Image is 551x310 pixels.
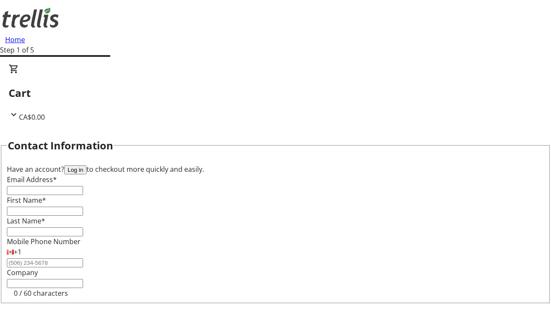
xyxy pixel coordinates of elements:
span: CA$0.00 [19,112,45,122]
label: First Name* [7,195,46,205]
label: Email Address* [7,175,57,184]
label: Mobile Phone Number [7,237,80,246]
input: (506) 234-5678 [7,258,83,267]
button: Log in [64,165,87,174]
h2: Contact Information [8,138,113,153]
label: Last Name* [7,216,45,226]
h2: Cart [9,85,542,101]
div: Have an account? to checkout more quickly and easily. [7,164,544,174]
tr-character-limit: 0 / 60 characters [14,288,68,298]
label: Company [7,268,38,277]
div: CartCA$0.00 [9,64,542,122]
